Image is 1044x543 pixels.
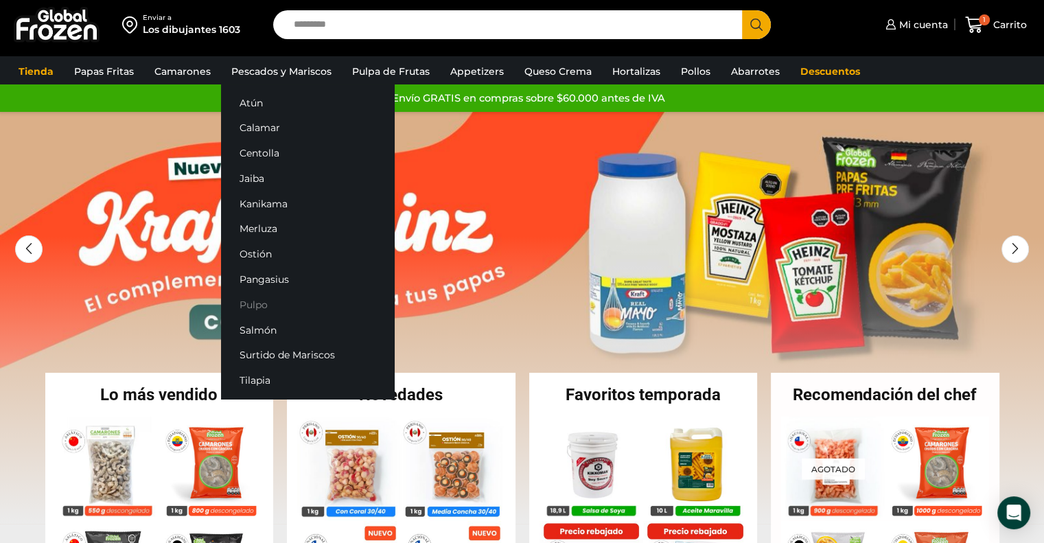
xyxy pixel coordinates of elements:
[221,115,394,141] a: Calamar
[742,10,771,39] button: Search button
[221,90,394,115] a: Atún
[1001,235,1029,263] div: Next slide
[962,9,1030,41] a: 1 Carrito
[221,267,394,292] a: Pangasius
[605,58,667,84] a: Hortalizas
[793,58,867,84] a: Descuentos
[882,11,948,38] a: Mi cuenta
[896,18,948,32] span: Mi cuenta
[12,58,60,84] a: Tienda
[148,58,218,84] a: Camarones
[771,386,999,403] h2: Recomendación del chef
[345,58,437,84] a: Pulpa de Frutas
[221,343,394,368] a: Surtido de Mariscos
[990,18,1027,32] span: Carrito
[802,458,865,479] p: Agotado
[529,386,758,403] h2: Favoritos temporada
[287,386,515,403] h2: Novedades
[997,496,1030,529] div: Open Intercom Messenger
[143,23,240,36] div: Los dibujantes 1603
[221,141,394,166] a: Centolla
[221,191,394,216] a: Kanikama
[979,14,990,25] span: 1
[443,58,511,84] a: Appetizers
[221,292,394,317] a: Pulpo
[221,368,394,393] a: Tilapia
[518,58,599,84] a: Queso Crema
[221,166,394,192] a: Jaiba
[674,58,717,84] a: Pollos
[15,235,43,263] div: Previous slide
[143,13,240,23] div: Enviar a
[45,386,274,403] h2: Lo más vendido
[221,216,394,242] a: Merluza
[724,58,787,84] a: Abarrotes
[221,317,394,343] a: Salmón
[221,242,394,267] a: Ostión
[122,13,143,36] img: address-field-icon.svg
[67,58,141,84] a: Papas Fritas
[224,58,338,84] a: Pescados y Mariscos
